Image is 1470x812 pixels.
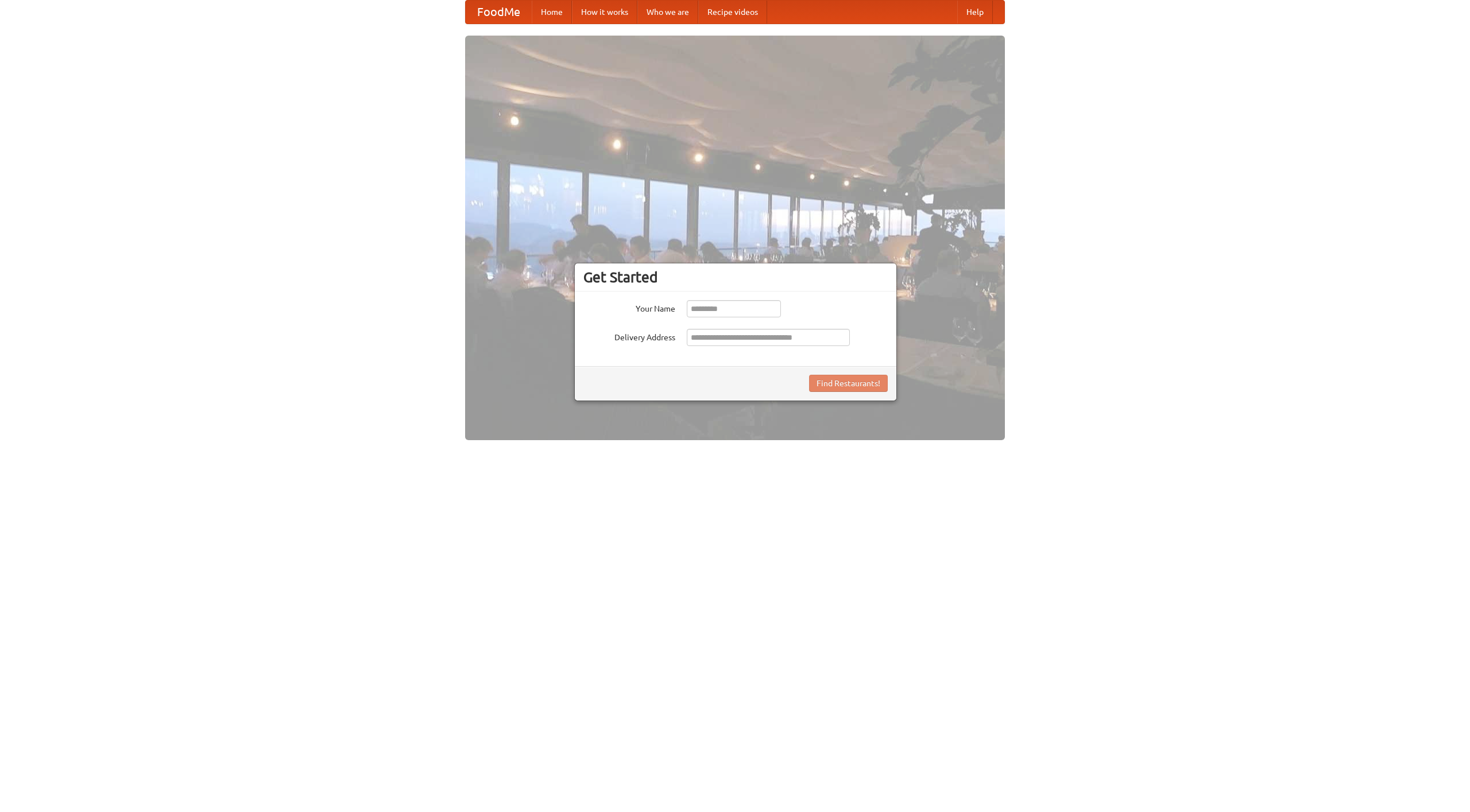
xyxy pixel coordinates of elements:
button: Find Restaurants! [809,375,888,392]
a: Who we are [637,1,698,24]
label: Your Name [583,300,675,314]
a: Recipe videos [698,1,767,24]
a: Help [957,1,993,24]
a: How it works [572,1,637,24]
a: Home [532,1,572,24]
label: Delivery Address [583,329,675,343]
a: FoodMe [466,1,532,24]
h3: Get Started [583,269,888,286]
